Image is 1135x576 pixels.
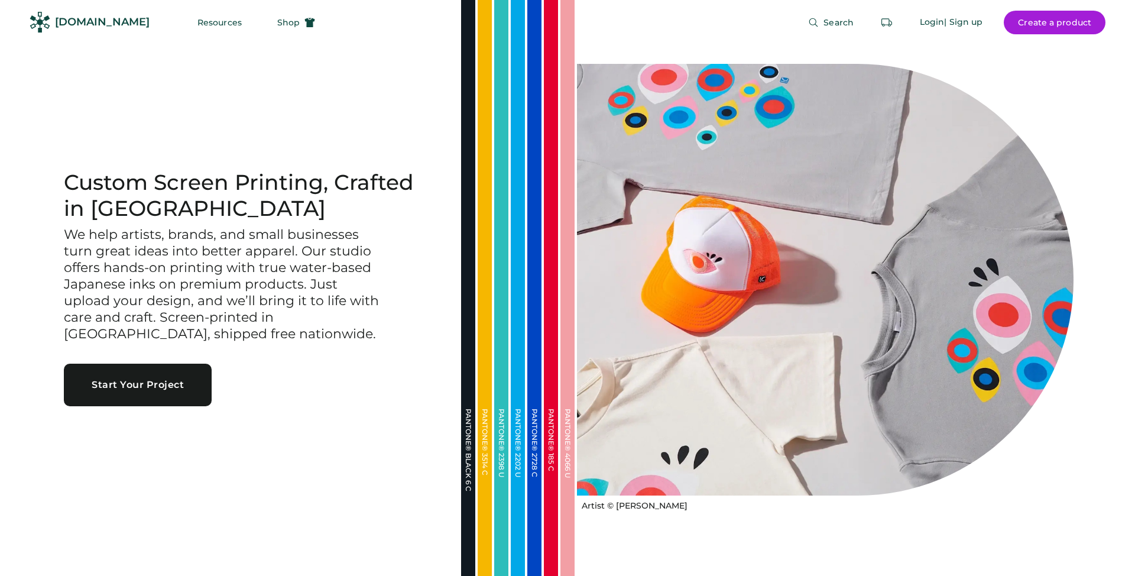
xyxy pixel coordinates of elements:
div: PANTONE® 2202 U [514,409,521,527]
a: Artist © [PERSON_NAME] [577,496,688,512]
h3: We help artists, brands, and small businesses turn great ideas into better apparel. Our studio of... [64,226,383,342]
span: Shop [277,18,300,27]
div: PANTONE® 2728 C [531,409,538,527]
button: Create a product [1004,11,1105,34]
div: PANTONE® 3514 C [481,409,488,527]
button: Resources [183,11,256,34]
button: Start Your Project [64,364,212,406]
div: PANTONE® 2398 U [498,409,505,527]
button: Shop [263,11,329,34]
div: Login [920,17,945,28]
div: PANTONE® 185 C [547,409,554,527]
h1: Custom Screen Printing, Crafted in [GEOGRAPHIC_DATA] [64,170,433,222]
div: PANTONE® 4066 U [564,409,571,527]
span: Search [823,18,854,27]
div: Artist © [PERSON_NAME] [582,500,688,512]
div: PANTONE® BLACK 6 C [465,409,472,527]
div: | Sign up [944,17,982,28]
button: Retrieve an order [875,11,899,34]
div: [DOMAIN_NAME] [55,15,150,30]
button: Search [794,11,868,34]
img: Rendered Logo - Screens [30,12,50,33]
